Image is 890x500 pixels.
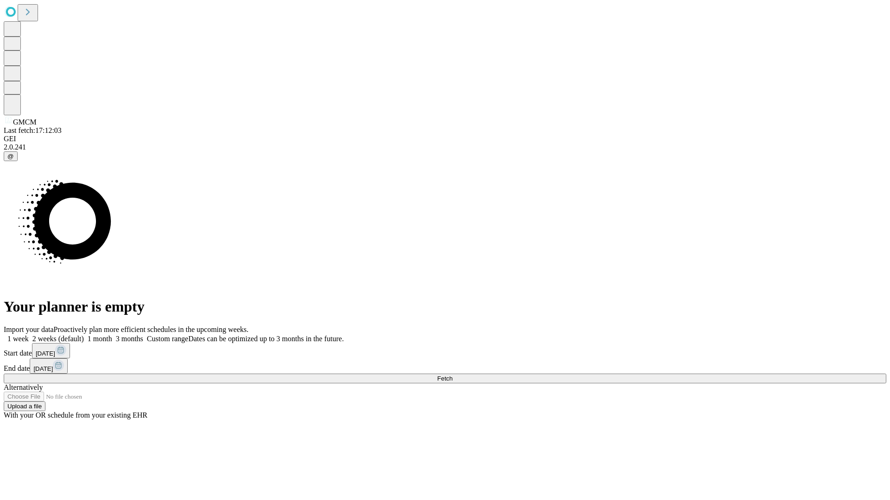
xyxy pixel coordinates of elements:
[4,343,886,358] div: Start date
[437,375,452,382] span: Fetch
[36,350,55,357] span: [DATE]
[4,135,886,143] div: GEI
[147,335,188,343] span: Custom range
[7,153,14,160] span: @
[7,335,29,343] span: 1 week
[54,325,248,333] span: Proactively plan more efficient schedules in the upcoming weeks.
[4,358,886,374] div: End date
[4,374,886,383] button: Fetch
[32,335,84,343] span: 2 weeks (default)
[4,298,886,315] h1: Your planner is empty
[13,118,37,126] span: GMCM
[4,151,18,161] button: @
[4,401,45,411] button: Upload a file
[4,325,54,333] span: Import your data
[32,343,70,358] button: [DATE]
[4,143,886,151] div: 2.0.241
[4,126,62,134] span: Last fetch: 17:12:03
[4,411,147,419] span: With your OR schedule from your existing EHR
[116,335,143,343] span: 3 months
[188,335,343,343] span: Dates can be optimized up to 3 months in the future.
[30,358,68,374] button: [DATE]
[88,335,112,343] span: 1 month
[33,365,53,372] span: [DATE]
[4,383,43,391] span: Alternatively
